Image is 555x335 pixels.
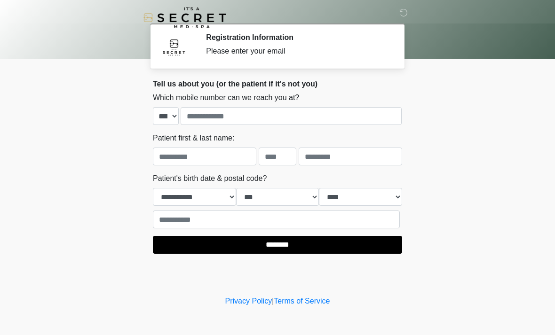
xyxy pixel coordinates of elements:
[153,79,402,88] h2: Tell us about you (or the patient if it's not you)
[153,92,299,103] label: Which mobile number can we reach you at?
[225,297,272,305] a: Privacy Policy
[153,173,267,184] label: Patient's birth date & postal code?
[206,33,388,42] h2: Registration Information
[160,33,188,61] img: Agent Avatar
[153,132,234,144] label: Patient first & last name:
[143,7,226,28] img: It's A Secret Med Spa Logo
[206,46,388,57] div: Please enter your email
[272,297,274,305] a: |
[274,297,330,305] a: Terms of Service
